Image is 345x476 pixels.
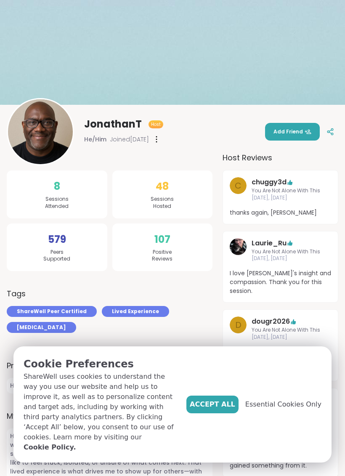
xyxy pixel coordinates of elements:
[252,334,320,341] span: [DATE], [DATE]
[245,399,321,410] span: Essential Cookies Only
[235,319,241,331] span: d
[24,356,180,372] p: Cookie Preferences
[252,194,320,202] span: [DATE], [DATE]
[48,232,66,247] span: 579
[190,399,235,410] span: Accept All
[43,249,70,263] span: Peers Supported
[17,308,87,315] span: ShareWell Peer Certified
[252,248,320,255] span: You Are Not Alone With This
[24,442,76,452] a: Cookie Policy.
[252,316,290,327] a: dougr2026
[265,123,320,141] button: Add Friend
[230,238,247,255] img: Laurie_Ru
[230,177,247,202] a: c
[24,372,180,452] p: ShareWell uses cookies to understand the way you use our website and help us to improve it, as we...
[230,208,331,217] span: thanks again, [PERSON_NAME]
[84,117,142,131] span: JonathanT
[154,232,170,247] span: 107
[8,99,73,164] img: JonathanT
[273,128,311,136] span: Add Friend
[186,396,239,413] button: Accept All
[230,238,247,263] a: Laurie_Ru
[17,324,66,331] span: [MEDICAL_DATA]
[7,288,26,299] h3: Tags
[156,179,169,194] span: 48
[252,327,320,334] span: You Are Not Alone With This
[252,187,320,194] span: You Are Not Alone With This
[252,255,320,262] span: [DATE], [DATE]
[252,177,287,187] a: chuggy3d
[230,316,247,341] a: d
[151,121,161,128] span: Host
[152,249,172,263] span: Positive Reviews
[151,196,174,210] span: Sessions Hosted
[230,269,331,295] span: I love [PERSON_NAME]'s insight and compassion. Thank you for this session.
[84,135,106,144] span: He/Him
[112,308,159,315] span: Lived Experience
[110,135,149,144] span: Joined [DATE]
[235,179,241,192] span: c
[252,238,287,248] a: Laurie_Ru
[54,179,60,194] span: 8
[45,196,69,210] span: Sessions Attended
